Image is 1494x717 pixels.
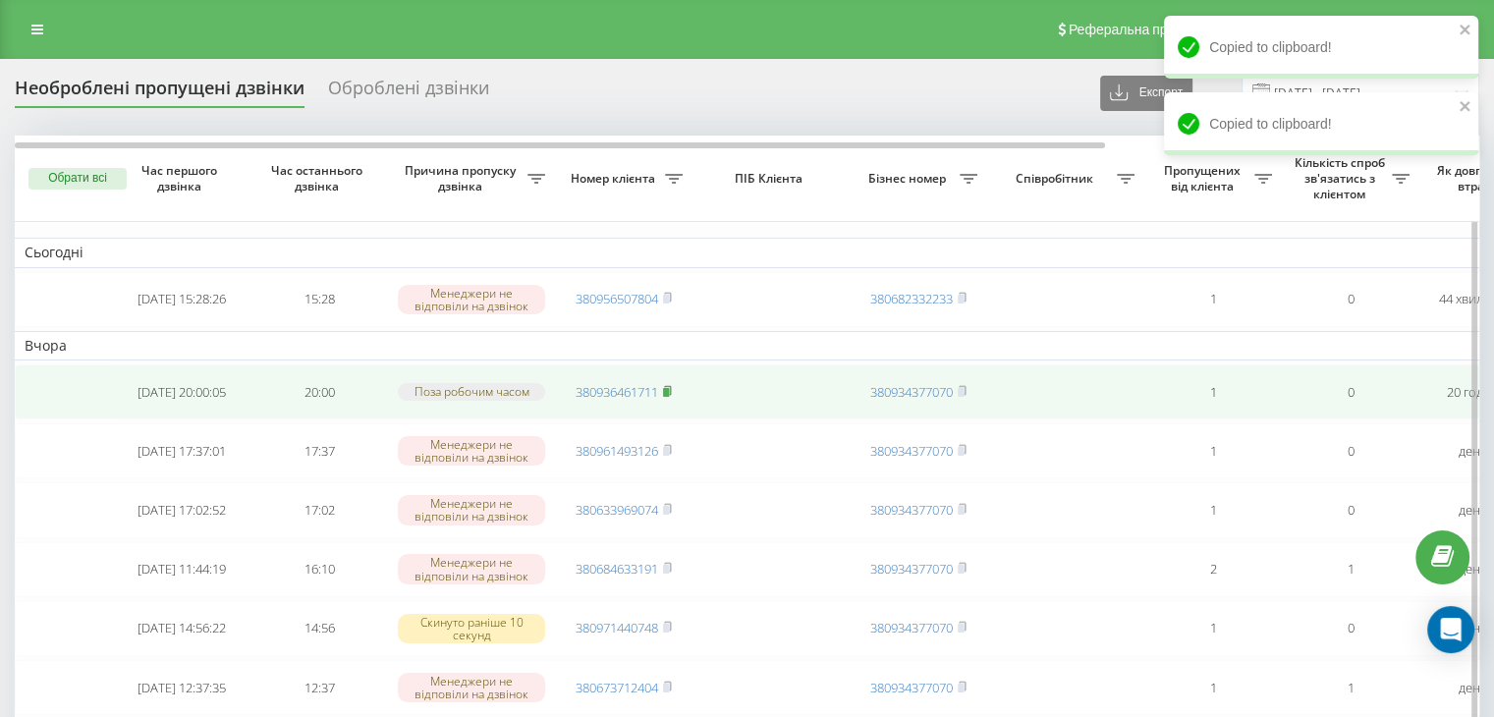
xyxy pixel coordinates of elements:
[250,364,388,419] td: 20:00
[15,78,304,108] div: Необроблені пропущені дзвінки
[28,168,127,190] button: Обрати всі
[576,679,658,696] a: 380673712404
[576,442,658,460] a: 380961493126
[1154,163,1254,193] span: Пропущених від клієнта
[1164,16,1478,79] div: Copied to clipboard!
[1282,482,1419,537] td: 0
[250,542,388,597] td: 16:10
[1144,601,1282,656] td: 1
[1069,22,1213,37] span: Реферальна програма
[1100,76,1192,111] button: Експорт
[1282,272,1419,327] td: 0
[1292,155,1392,201] span: Кількість спроб зв'язатись з клієнтом
[113,272,250,327] td: [DATE] 15:28:26
[1459,22,1472,40] button: close
[997,171,1117,187] span: Співробітник
[1459,98,1472,117] button: close
[1144,482,1282,537] td: 1
[398,285,545,314] div: Менеджери не відповіли на дзвінок
[565,171,665,187] span: Номер клієнта
[870,290,953,307] a: 380682332233
[250,660,388,715] td: 12:37
[859,171,960,187] span: Бізнес номер
[398,383,545,400] div: Поза робочим часом
[113,364,250,419] td: [DATE] 20:00:05
[113,423,250,478] td: [DATE] 17:37:01
[870,560,953,578] a: 380934377070
[328,78,489,108] div: Оброблені дзвінки
[398,673,545,702] div: Менеджери не відповіли на дзвінок
[1282,364,1419,419] td: 0
[398,163,527,193] span: Причина пропуску дзвінка
[1144,364,1282,419] td: 1
[576,501,658,519] a: 380633969074
[870,442,953,460] a: 380934377070
[113,601,250,656] td: [DATE] 14:56:22
[129,163,235,193] span: Час першого дзвінка
[398,614,545,643] div: Скинуто раніше 10 секунд
[250,423,388,478] td: 17:37
[1144,660,1282,715] td: 1
[113,660,250,715] td: [DATE] 12:37:35
[870,501,953,519] a: 380934377070
[576,290,658,307] a: 380956507804
[576,383,658,401] a: 380936461711
[1282,423,1419,478] td: 0
[576,619,658,636] a: 380971440748
[113,542,250,597] td: [DATE] 11:44:19
[398,436,545,466] div: Менеджери не відповіли на дзвінок
[870,679,953,696] a: 380934377070
[250,482,388,537] td: 17:02
[870,383,953,401] a: 380934377070
[398,554,545,583] div: Менеджери не відповіли на дзвінок
[1282,660,1419,715] td: 1
[398,495,545,524] div: Менеджери не відповіли на дзвінок
[1144,542,1282,597] td: 2
[250,272,388,327] td: 15:28
[1427,606,1474,653] div: Open Intercom Messenger
[709,171,833,187] span: ПІБ Клієнта
[1164,92,1478,155] div: Copied to clipboard!
[250,601,388,656] td: 14:56
[576,560,658,578] a: 380684633191
[1282,601,1419,656] td: 0
[1144,423,1282,478] td: 1
[113,482,250,537] td: [DATE] 17:02:52
[1144,272,1282,327] td: 1
[1282,542,1419,597] td: 1
[870,619,953,636] a: 380934377070
[266,163,372,193] span: Час останнього дзвінка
